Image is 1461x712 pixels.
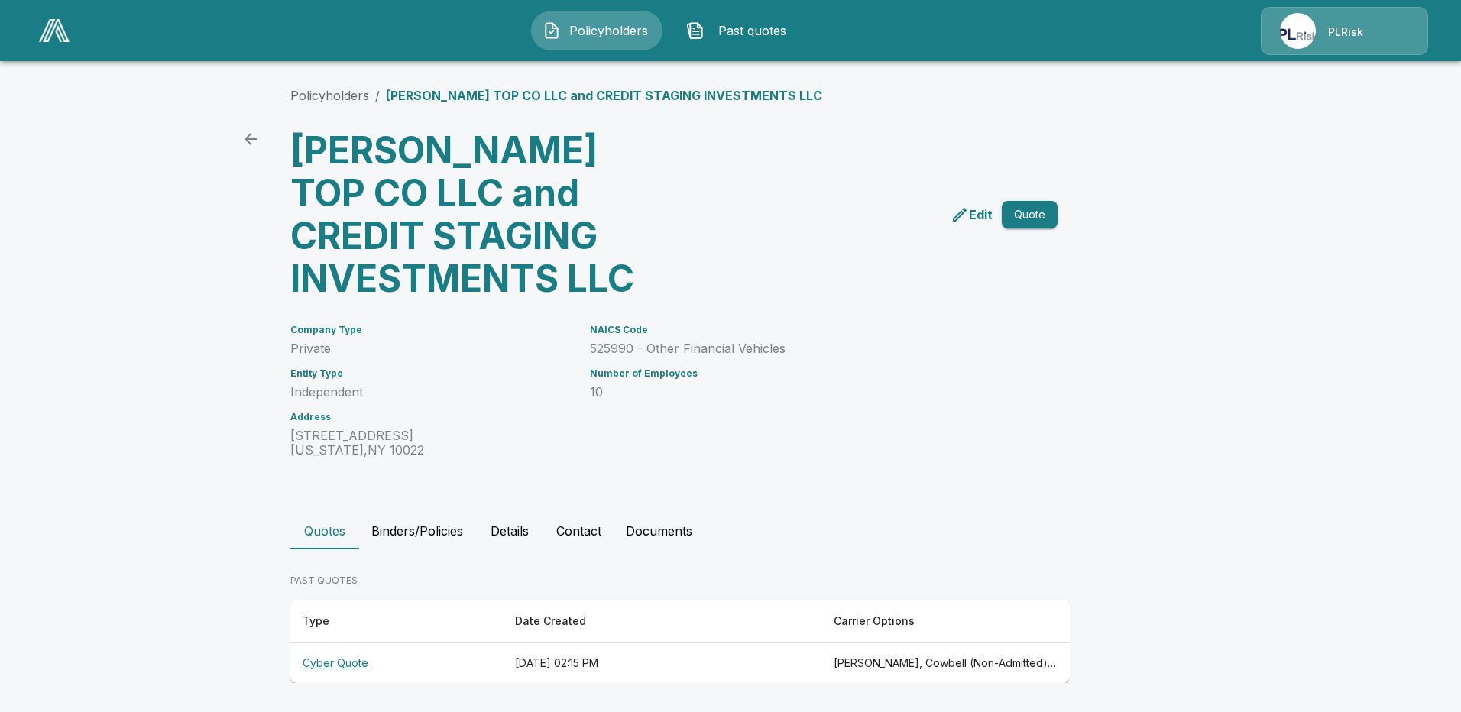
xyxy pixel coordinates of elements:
p: Private [290,341,572,356]
button: Documents [614,513,705,549]
th: Beazley, Cowbell (Non-Admitted), CFC (Admitted), CFC (Non-Admitted), At-Bay (Non-Admitted), Tokio... [821,643,1070,684]
th: Cyber Quote [290,643,503,684]
button: Quote [1002,201,1058,229]
button: Contact [544,513,614,549]
img: AA Logo [39,19,70,42]
button: Binders/Policies [359,513,475,549]
p: Independent [290,385,572,400]
button: Details [475,513,544,549]
p: [PERSON_NAME] TOP CO LLC and CREDIT STAGING INVESTMENTS LLC [386,86,822,105]
th: Type [290,600,503,643]
img: Policyholders Icon [543,21,561,40]
a: back [235,124,266,154]
p: [STREET_ADDRESS] [US_STATE] , NY 10022 [290,429,572,458]
p: PAST QUOTES [290,574,1070,587]
h6: Entity Type [290,368,572,379]
h6: Company Type [290,325,572,335]
li: / [375,86,380,105]
a: Policyholders [290,88,369,103]
span: Past quotes [711,21,795,40]
img: Past quotes Icon [686,21,705,40]
p: 525990 - Other Financial Vehicles [590,341,1021,356]
th: Date Created [503,600,821,643]
div: policyholder tabs [290,513,1171,549]
h6: Number of Employees [590,368,1021,379]
button: Policyholders IconPolicyholders [531,11,662,50]
th: Carrier Options [821,600,1070,643]
h6: NAICS Code [590,325,1021,335]
a: edit [948,202,996,227]
p: Edit [969,206,993,224]
p: 10 [590,385,1021,400]
span: Policyholders [567,21,651,40]
nav: breadcrumb [290,86,822,105]
h6: Address [290,412,572,422]
th: [DATE] 02:15 PM [503,643,821,684]
table: responsive table [290,600,1070,683]
button: Past quotes IconPast quotes [675,11,806,50]
button: Quotes [290,513,359,549]
h3: [PERSON_NAME] TOP CO LLC and CREDIT STAGING INVESTMENTS LLC [290,129,668,300]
